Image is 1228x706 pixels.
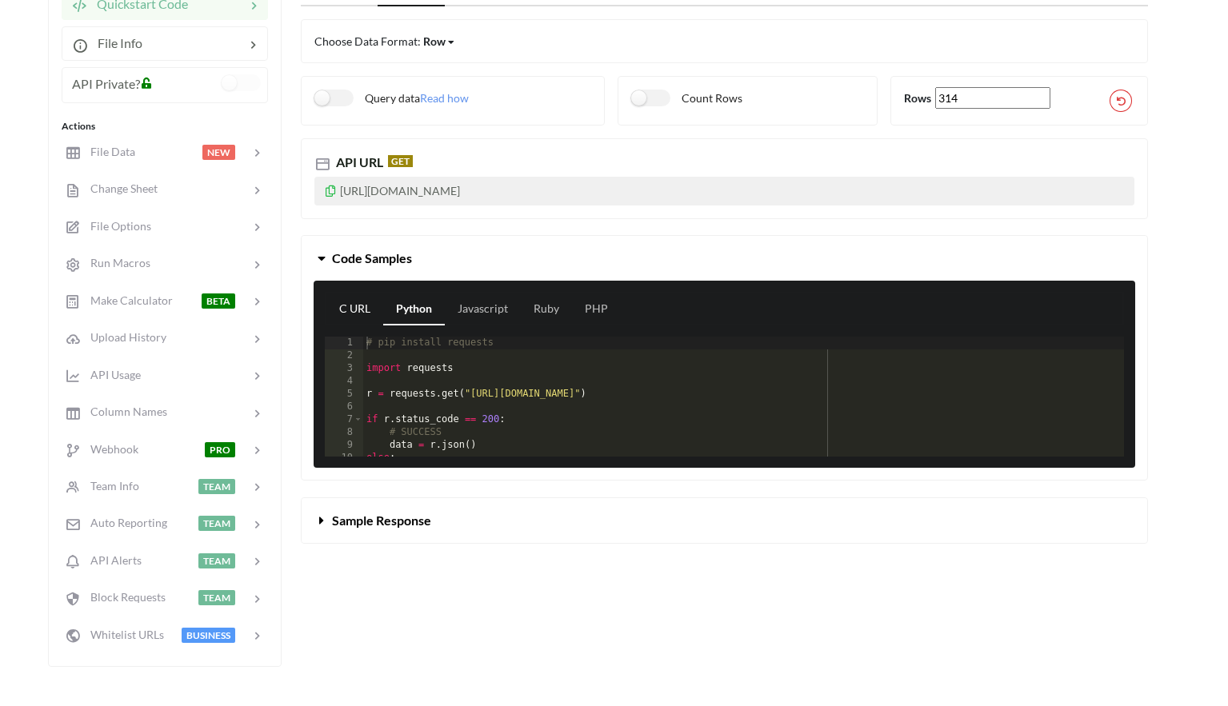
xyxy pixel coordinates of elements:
[72,76,140,91] span: API Private?
[81,368,141,381] span: API Usage
[81,181,158,195] span: Change Sheet
[81,293,173,307] span: Make Calculator
[325,439,363,452] div: 9
[81,628,164,641] span: Whitelist URLs
[81,405,167,418] span: Column Names
[314,177,1134,205] p: [URL][DOMAIN_NAME]
[81,442,138,456] span: Webhook
[202,145,235,160] span: NEW
[325,375,363,388] div: 4
[81,553,142,567] span: API Alerts
[445,293,521,325] a: Javascript
[325,452,363,465] div: 10
[302,236,1147,281] button: Code Samples
[325,388,363,401] div: 5
[423,33,446,50] div: Row
[388,155,413,167] span: GET
[325,401,363,413] div: 6
[198,516,235,531] span: TEAM
[325,337,363,349] div: 1
[302,498,1147,543] button: Sample Response
[333,154,383,170] span: API URL
[325,426,363,439] div: 8
[332,513,431,528] span: Sample Response
[904,91,931,105] b: Rows
[198,553,235,568] span: TEAM
[81,145,135,158] span: File Data
[314,90,420,106] label: Query data
[631,90,742,106] label: Count Rows
[572,293,621,325] a: PHP
[198,479,235,494] span: TEAM
[81,590,166,604] span: Block Requests
[325,349,363,362] div: 2
[325,362,363,375] div: 3
[62,119,268,134] div: Actions
[81,516,167,529] span: Auto Reporting
[88,35,142,50] span: File Info
[81,256,150,269] span: Run Macros
[81,330,166,344] span: Upload History
[332,250,412,265] span: Code Samples
[326,293,383,325] a: C URL
[81,479,139,493] span: Team Info
[314,34,456,48] span: Choose Data Format:
[420,91,469,105] span: Read how
[202,293,235,309] span: BETA
[205,442,235,457] span: PRO
[182,628,235,643] span: BUSINESS
[325,413,363,426] div: 7
[81,219,151,233] span: File Options
[198,590,235,605] span: TEAM
[383,293,445,325] a: Python
[521,293,572,325] a: Ruby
